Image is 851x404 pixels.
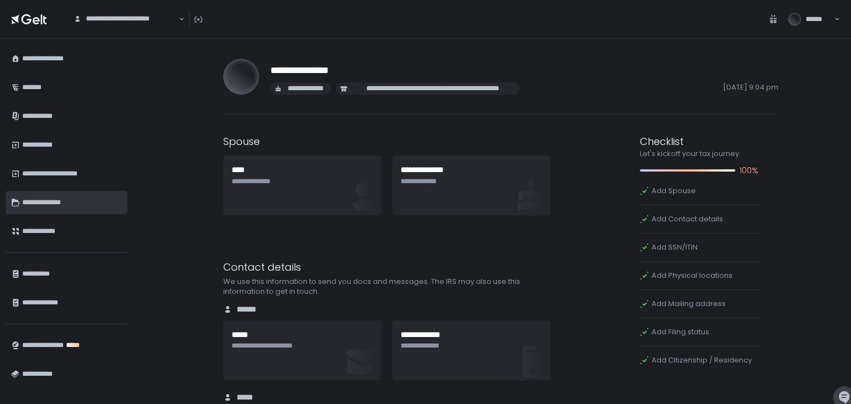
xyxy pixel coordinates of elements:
[524,82,778,95] span: [DATE] 9:04 pm
[652,186,696,196] span: Add Spouse
[740,164,758,177] span: 100%
[640,149,759,159] div: Let's kickoff your tax journey
[223,260,552,274] div: Contact details
[652,271,732,281] span: Add Physical locations
[652,327,709,337] span: Add Filing status
[640,134,759,149] div: Checklist
[74,24,178,35] input: Search for option
[652,299,726,309] span: Add Mailing address
[223,134,552,149] div: Spouse
[66,8,184,31] div: Search for option
[652,214,723,224] span: Add Contact details
[223,277,552,297] div: We use this information to send you docs and messages. The IRS may also use this information to g...
[652,355,752,365] span: Add Citizenship / Residency
[652,242,698,252] span: Add SSN/ITIN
